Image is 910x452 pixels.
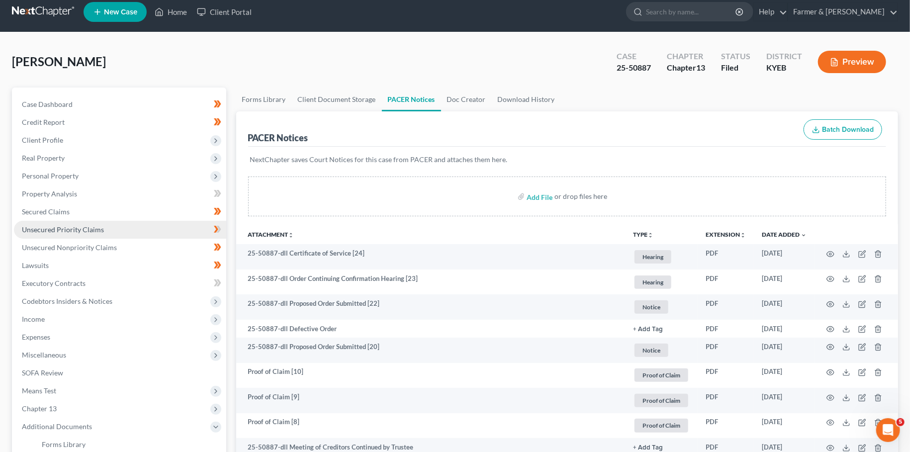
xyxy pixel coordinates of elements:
td: [DATE] [754,270,815,295]
a: Executory Contracts [14,274,226,292]
span: Secured Claims [22,207,70,216]
a: Farmer & [PERSON_NAME] [788,3,898,21]
button: + Add Tag [633,326,663,333]
span: Chapter 13 [22,404,57,413]
input: Search by name... [646,2,737,21]
span: Income [22,315,45,323]
span: Case Dashboard [22,100,73,108]
button: Batch Download [804,119,882,140]
td: [DATE] [754,363,815,388]
span: Client Profile [22,136,63,144]
span: Miscellaneous [22,351,66,359]
td: [DATE] [754,320,815,338]
a: Client Portal [192,3,257,21]
span: Personal Property [22,172,79,180]
a: Case Dashboard [14,95,226,113]
td: [DATE] [754,338,815,363]
span: Real Property [22,154,65,162]
td: PDF [698,294,754,320]
td: PDF [698,363,754,388]
div: Status [721,51,750,62]
span: Unsecured Priority Claims [22,225,104,234]
a: PACER Notices [382,88,441,111]
span: Lawsuits [22,261,49,270]
span: Executory Contracts [22,279,86,287]
span: Forms Library [42,440,86,449]
i: unfold_more [647,232,653,238]
a: Help [754,3,787,21]
a: Client Document Storage [292,88,382,111]
span: Credit Report [22,118,65,126]
span: Notice [635,344,668,357]
span: Notice [635,300,668,314]
a: + Add Tag [633,324,690,334]
a: Home [150,3,192,21]
span: New Case [104,8,137,16]
td: [DATE] [754,294,815,320]
a: SOFA Review [14,364,226,382]
td: Proof of Claim [9] [236,388,626,413]
td: 25-50887-dll Defective Order [236,320,626,338]
span: [PERSON_NAME] [12,54,106,69]
button: + Add Tag [633,445,663,451]
td: [DATE] [754,388,815,413]
span: Proof of Claim [635,368,688,382]
a: + Add Tag [633,443,690,452]
a: Unsecured Priority Claims [14,221,226,239]
div: District [766,51,802,62]
a: Unsecured Nonpriority Claims [14,239,226,257]
a: Hearing [633,249,690,265]
a: Lawsuits [14,257,226,274]
a: Doc Creator [441,88,492,111]
a: Secured Claims [14,203,226,221]
span: Hearing [635,275,671,289]
a: Forms Library [236,88,292,111]
span: Hearing [635,250,671,264]
td: PDF [698,320,754,338]
td: Proof of Claim [8] [236,413,626,439]
td: PDF [698,338,754,363]
td: PDF [698,413,754,439]
a: Proof of Claim [633,392,690,409]
td: 25-50887-dll Proposed Order Submitted [20] [236,338,626,363]
a: Attachmentunfold_more [248,231,294,238]
span: Expenses [22,333,50,341]
td: PDF [698,244,754,270]
div: Chapter [667,62,705,74]
a: Download History [492,88,561,111]
a: Date Added expand_more [762,231,807,238]
td: PDF [698,270,754,295]
td: Proof of Claim [10] [236,363,626,388]
span: Proof of Claim [635,419,688,432]
td: 25-50887-dll Order Continuing Confirmation Hearing [23] [236,270,626,295]
td: 25-50887-dll Certificate of Service [24] [236,244,626,270]
span: Property Analysis [22,189,77,198]
span: Additional Documents [22,422,92,431]
a: Proof of Claim [633,417,690,434]
div: PACER Notices [248,132,308,144]
button: TYPEunfold_more [633,232,653,238]
div: KYEB [766,62,802,74]
div: Chapter [667,51,705,62]
td: PDF [698,388,754,413]
span: Codebtors Insiders & Notices [22,297,112,305]
span: 13 [696,63,705,72]
a: Hearing [633,274,690,290]
span: SOFA Review [22,368,63,377]
span: Proof of Claim [635,394,688,407]
a: Credit Report [14,113,226,131]
a: Proof of Claim [633,367,690,383]
a: Extensionunfold_more [706,231,746,238]
div: or drop files here [554,191,607,201]
span: Unsecured Nonpriority Claims [22,243,117,252]
iframe: Intercom live chat [876,418,900,442]
span: Batch Download [822,125,874,134]
a: Property Analysis [14,185,226,203]
p: NextChapter saves Court Notices for this case from PACER and attaches them here. [250,155,885,165]
button: Preview [818,51,886,73]
td: [DATE] [754,413,815,439]
td: 25-50887-dll Proposed Order Submitted [22] [236,294,626,320]
span: Means Test [22,386,56,395]
span: 5 [897,418,905,426]
a: Notice [633,342,690,359]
